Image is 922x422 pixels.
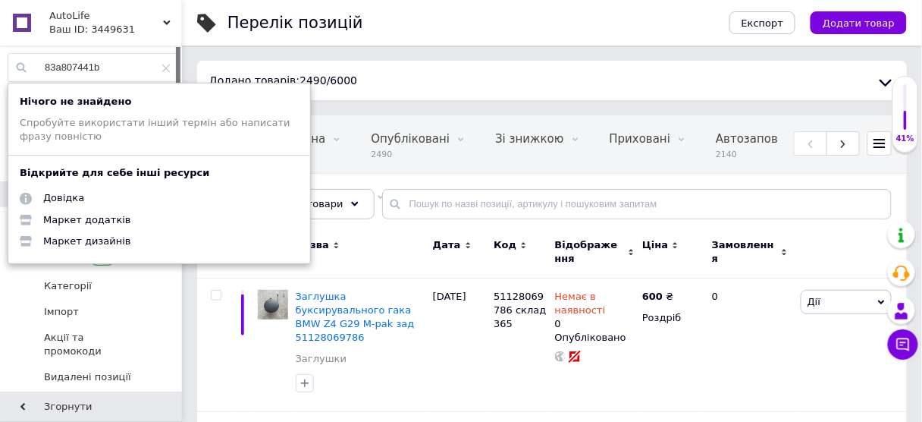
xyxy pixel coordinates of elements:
[716,149,877,160] span: 2140
[555,331,635,345] div: Опубліковано
[893,134,917,144] div: 41%
[8,166,221,180] div: Відкрийте для себе інші ресурси
[258,290,288,320] img: Заглушка буксирувального гака BMW Z4 G29 M-pak зад 51128069786
[371,149,450,160] span: 2490
[555,238,624,266] span: Відображення
[701,116,908,174] div: Автозаповнення характеристик
[299,74,327,87] span: 2490
[610,132,671,146] span: Приховані
[32,187,96,209] div: Довідка
[494,238,516,252] span: Код
[8,209,143,231] a: Маркет додатків
[49,9,163,23] span: AutoLife
[44,331,140,358] span: Акції та промокоди
[808,296,820,307] span: Дії
[8,54,178,81] input: Пошук
[20,95,299,109] div: Нічого не знайдено
[8,187,96,209] a: Довідка
[433,238,461,252] span: Дата
[44,370,131,384] span: Видалені позиції
[429,278,490,411] div: [DATE]
[296,352,347,366] a: Заглушки
[555,290,635,332] div: 0
[811,11,907,34] button: Додати товар
[382,189,892,219] input: Пошук по назві позиції, артикулу і пошуковим запитам
[642,290,673,304] div: ₴
[495,132,563,146] span: Зі знижкою
[494,291,546,329] span: 51128069786 склад 365
[742,17,784,29] span: Експорт
[32,209,143,231] div: Маркет додатків
[209,74,357,87] span: Додано товарів: / 6000
[371,132,450,146] span: Опубліковані
[823,17,895,29] span: Додати товар
[49,23,182,36] div: Ваш ID: 3449631
[712,238,777,266] span: Замовлення
[888,329,918,360] button: Чат з покупцем
[729,11,796,34] button: Експорт
[296,291,415,344] a: Заглушка буксирувального гака BMW Z4 G29 M-pak зад 51128069786
[8,231,143,252] a: Маркет дизайнів
[44,305,79,319] span: Імпорт
[8,83,310,144] div: Спробуйте використати інший термін або написати фразу повністю
[642,311,699,325] div: Роздріб
[32,231,143,252] div: Маркет дизайнів
[642,238,668,252] span: Ціна
[555,291,606,320] span: Немає в наявності
[642,291,663,302] b: 600
[227,15,363,31] div: Перелік позицій
[703,278,797,411] div: 0
[44,279,92,293] span: Категорії
[716,132,877,146] span: Автозаповнення характе...
[296,238,329,252] span: Назва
